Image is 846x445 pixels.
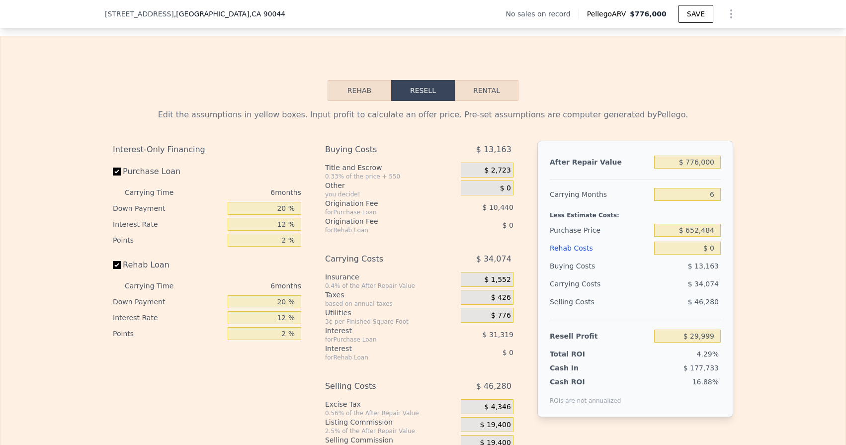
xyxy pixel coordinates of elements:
span: $ 0 [500,184,511,193]
div: Utilities [325,308,457,318]
div: Interest Rate [113,216,224,232]
div: for Purchase Loan [325,336,436,344]
span: $ 34,074 [688,280,719,288]
div: Points [113,326,224,342]
div: Buying Costs [550,257,650,275]
span: $ 19,400 [480,421,511,430]
div: for Purchase Loan [325,208,436,216]
div: Carrying Costs [550,275,612,293]
button: Rehab [328,80,391,101]
div: based on annual taxes [325,300,457,308]
span: , CA 90044 [249,10,285,18]
div: Listing Commission [325,417,457,427]
button: Show Options [721,4,741,24]
div: Insurance [325,272,457,282]
div: Interest Rate [113,310,224,326]
div: for Rehab Loan [325,354,436,361]
div: Carrying Time [125,184,189,200]
div: Excise Tax [325,399,457,409]
div: Less Estimate Costs: [550,203,721,221]
div: Purchase Price [550,221,650,239]
div: Down Payment [113,200,224,216]
div: Rehab Costs [550,239,650,257]
label: Purchase Loan [113,163,224,180]
div: Resell Profit [550,327,650,345]
div: Selling Costs [325,377,436,395]
button: Rental [455,80,518,101]
span: $ 177,733 [683,364,719,372]
div: Down Payment [113,294,224,310]
span: $ 46,280 [688,298,719,306]
div: Carrying Costs [325,250,436,268]
span: $ 10,440 [483,203,513,211]
div: Taxes [325,290,457,300]
div: Carrying Months [550,185,650,203]
span: $ 13,163 [688,262,719,270]
span: $ 34,074 [476,250,511,268]
input: Rehab Loan [113,261,121,269]
div: Interest-Only Financing [113,141,301,159]
div: Interest [325,326,436,336]
div: Carrying Time [125,278,189,294]
div: 0.56% of the After Repair Value [325,409,457,417]
div: Selling Costs [550,293,650,311]
button: SAVE [678,5,713,23]
span: $ 46,280 [476,377,511,395]
div: Cash ROI [550,377,621,387]
span: $ 0 [503,221,513,229]
span: $ 31,319 [483,331,513,339]
div: After Repair Value [550,153,650,171]
div: Origination Fee [325,198,436,208]
div: 2.5% of the After Repair Value [325,427,457,435]
span: Pellego ARV [587,9,630,19]
span: $ 2,723 [484,166,510,175]
div: 0.4% of the After Repair Value [325,282,457,290]
div: Interest [325,344,436,354]
span: $ 4,346 [484,403,510,412]
span: $ 13,163 [476,141,511,159]
div: No sales on record [506,9,578,19]
div: ROIs are not annualized [550,387,621,405]
div: 3¢ per Finished Square Foot [325,318,457,326]
input: Purchase Loan [113,168,121,176]
div: Other [325,180,457,190]
div: for Rehab Loan [325,226,436,234]
div: Selling Commission [325,435,457,445]
div: Points [113,232,224,248]
label: Rehab Loan [113,256,224,274]
span: $ 1,552 [484,275,510,284]
div: you decide! [325,190,457,198]
span: $ 426 [491,293,511,302]
span: $776,000 [630,10,667,18]
div: Title and Escrow [325,163,457,173]
span: , [GEOGRAPHIC_DATA] [174,9,285,19]
span: $ 776 [491,311,511,320]
div: 6 months [193,278,301,294]
div: Total ROI [550,349,612,359]
div: Edit the assumptions in yellow boxes. Input profit to calculate an offer price. Pre-set assumptio... [113,109,733,121]
span: [STREET_ADDRESS] [105,9,174,19]
div: 6 months [193,184,301,200]
div: Origination Fee [325,216,436,226]
span: $ 0 [503,349,513,356]
div: Buying Costs [325,141,436,159]
span: 4.29% [697,350,719,358]
button: Resell [391,80,455,101]
div: Cash In [550,363,612,373]
div: 0.33% of the price + 550 [325,173,457,180]
span: 16.88% [692,378,719,386]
